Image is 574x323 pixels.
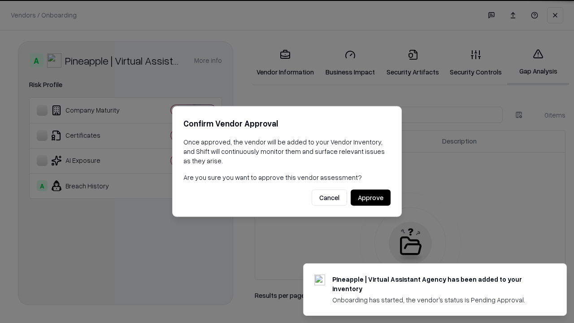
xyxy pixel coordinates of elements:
button: Approve [351,190,391,206]
h2: Confirm Vendor Approval [183,117,391,130]
p: Once approved, the vendor will be added to your Vendor Inventory, and Shift will continuously mon... [183,137,391,166]
p: Are you sure you want to approve this vendor assessment? [183,173,391,182]
div: Pineapple | Virtual Assistant Agency has been added to your inventory [332,275,545,293]
img: trypineapple.com [314,275,325,285]
div: Onboarding has started, the vendor's status is Pending Approval. [332,295,545,305]
button: Cancel [312,190,347,206]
